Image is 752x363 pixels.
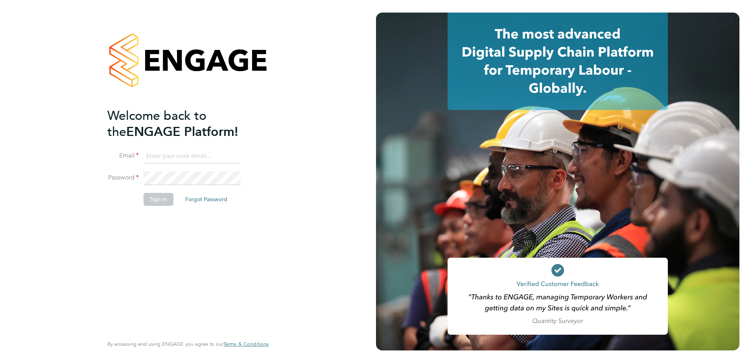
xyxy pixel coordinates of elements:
label: Password [107,174,139,182]
button: Sign In [144,193,173,205]
button: Forgot Password [179,193,234,205]
a: Terms & Conditions [223,341,269,347]
span: Welcome back to the [107,108,206,139]
h2: ENGAGE Platform! [107,108,261,140]
span: By accessing and using ENGAGE you agree to our [107,341,269,347]
input: Enter your work email... [144,149,241,163]
label: Email [107,152,139,160]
